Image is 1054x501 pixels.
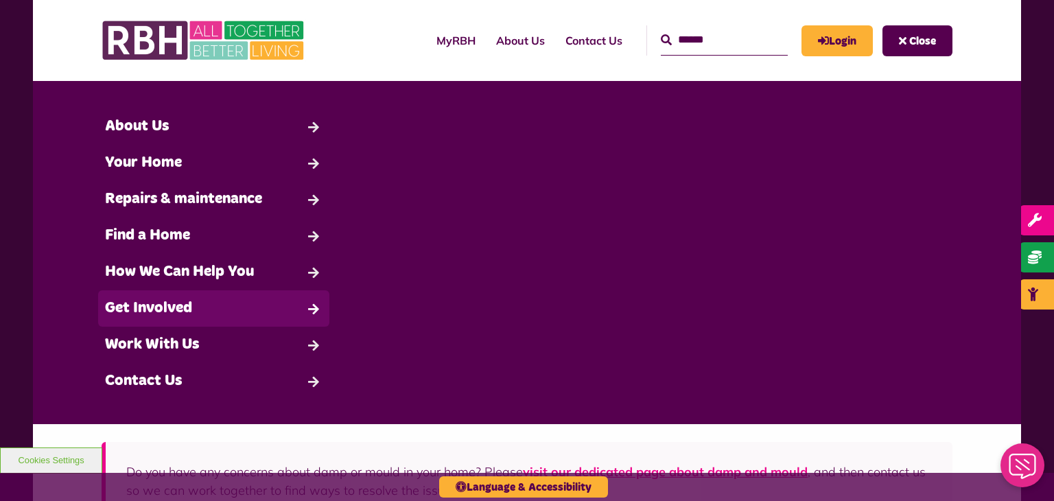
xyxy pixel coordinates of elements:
[992,439,1054,501] iframe: Netcall Web Assistant for live chat
[661,32,672,49] button: search
[102,14,307,67] img: RBH
[98,218,329,254] a: Find a Home
[426,22,486,59] a: MyRBH
[98,327,329,363] a: Work With Us
[486,22,555,59] a: About Us
[909,36,936,47] span: Close
[801,25,873,56] a: MyRBH
[882,25,952,56] button: Navigation
[98,108,329,145] a: About Us
[661,25,788,55] input: Search
[98,363,329,399] a: Contact Us
[98,181,329,218] a: Repairs & maintenance
[555,22,633,59] a: Contact Us
[439,476,608,498] button: Language & Accessibility
[523,464,808,480] a: visit our dedicated page about damp and mould
[126,463,932,500] p: Do you have any concerns about damp or mould in your home? Please , and then contact us so we can...
[98,254,329,290] a: How We Can Help You
[98,290,329,327] a: Get Involved
[98,145,329,181] a: Your Home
